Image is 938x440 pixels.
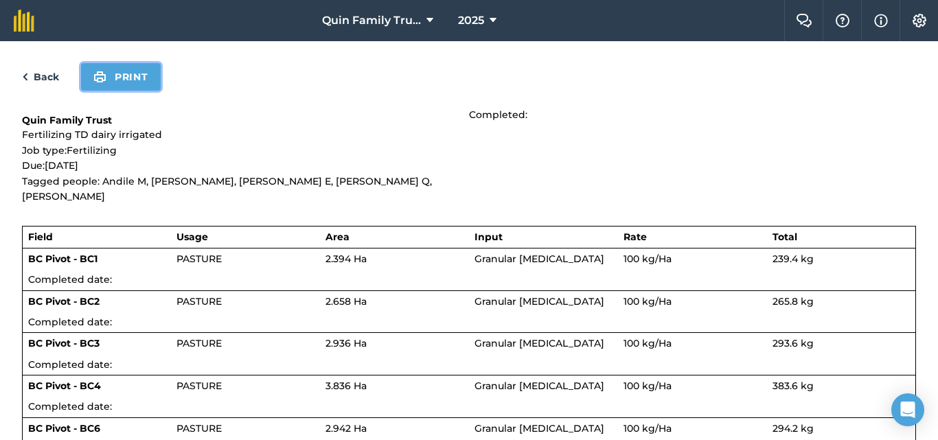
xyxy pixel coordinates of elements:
[320,290,469,312] td: 2.658 Ha
[618,375,767,397] td: 100 kg / Ha
[322,12,421,29] span: Quin Family Trust
[171,417,320,439] td: PASTURE
[767,248,916,269] td: 239.4 kg
[171,227,320,248] th: Usage
[618,290,767,312] td: 100 kg / Ha
[767,333,916,354] td: 293.6 kg
[796,14,812,27] img: Two speech bubbles overlapping with the left bubble in the forefront
[469,248,618,269] td: Granular [MEDICAL_DATA]
[834,14,851,27] img: A question mark icon
[22,113,469,127] h1: Quin Family Trust
[469,107,916,122] p: Completed:
[767,375,916,397] td: 383.6 kg
[93,69,106,85] img: svg+xml;base64,PHN2ZyB4bWxucz0iaHR0cDovL3d3dy53My5vcmcvMjAwMC9zdmciIHdpZHRoPSIxOSIgaGVpZ2h0PSIyNC...
[14,10,34,32] img: fieldmargin Logo
[874,12,888,29] img: svg+xml;base64,PHN2ZyB4bWxucz0iaHR0cDovL3d3dy53My5vcmcvMjAwMC9zdmciIHdpZHRoPSIxNyIgaGVpZ2h0PSIxNy...
[23,396,916,417] td: Completed date:
[28,337,100,349] strong: BC Pivot - BC3
[320,333,469,354] td: 2.936 Ha
[171,248,320,269] td: PASTURE
[81,63,161,91] button: Print
[891,393,924,426] div: Open Intercom Messenger
[28,380,101,392] strong: BC Pivot - BC4
[22,69,59,85] a: Back
[618,227,767,248] th: Rate
[22,158,469,173] p: Due: [DATE]
[458,12,484,29] span: 2025
[767,290,916,312] td: 265.8 kg
[320,375,469,397] td: 3.836 Ha
[171,333,320,354] td: PASTURE
[28,422,100,435] strong: BC Pivot - BC6
[28,253,98,265] strong: BC Pivot - BC1
[22,127,469,142] p: Fertilizing TD dairy irrigated
[320,417,469,439] td: 2.942 Ha
[22,69,28,85] img: svg+xml;base64,PHN2ZyB4bWxucz0iaHR0cDovL3d3dy53My5vcmcvMjAwMC9zdmciIHdpZHRoPSI5IiBoZWlnaHQ9IjI0Ii...
[171,375,320,397] td: PASTURE
[23,227,172,248] th: Field
[911,14,928,27] img: A cog icon
[469,333,618,354] td: Granular [MEDICAL_DATA]
[171,290,320,312] td: PASTURE
[767,227,916,248] th: Total
[22,174,469,205] p: Tagged people: Andile M, [PERSON_NAME], [PERSON_NAME] E, [PERSON_NAME] Q, [PERSON_NAME]
[23,354,916,375] td: Completed date:
[618,248,767,269] td: 100 kg / Ha
[618,333,767,354] td: 100 kg / Ha
[23,312,916,333] td: Completed date:
[28,295,100,308] strong: BC Pivot - BC2
[320,248,469,269] td: 2.394 Ha
[22,143,469,158] p: Job type: Fertilizing
[469,227,618,248] th: Input
[618,417,767,439] td: 100 kg / Ha
[320,227,469,248] th: Area
[23,269,916,290] td: Completed date:
[469,290,618,312] td: Granular [MEDICAL_DATA]
[469,417,618,439] td: Granular [MEDICAL_DATA]
[469,375,618,397] td: Granular [MEDICAL_DATA]
[767,417,916,439] td: 294.2 kg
